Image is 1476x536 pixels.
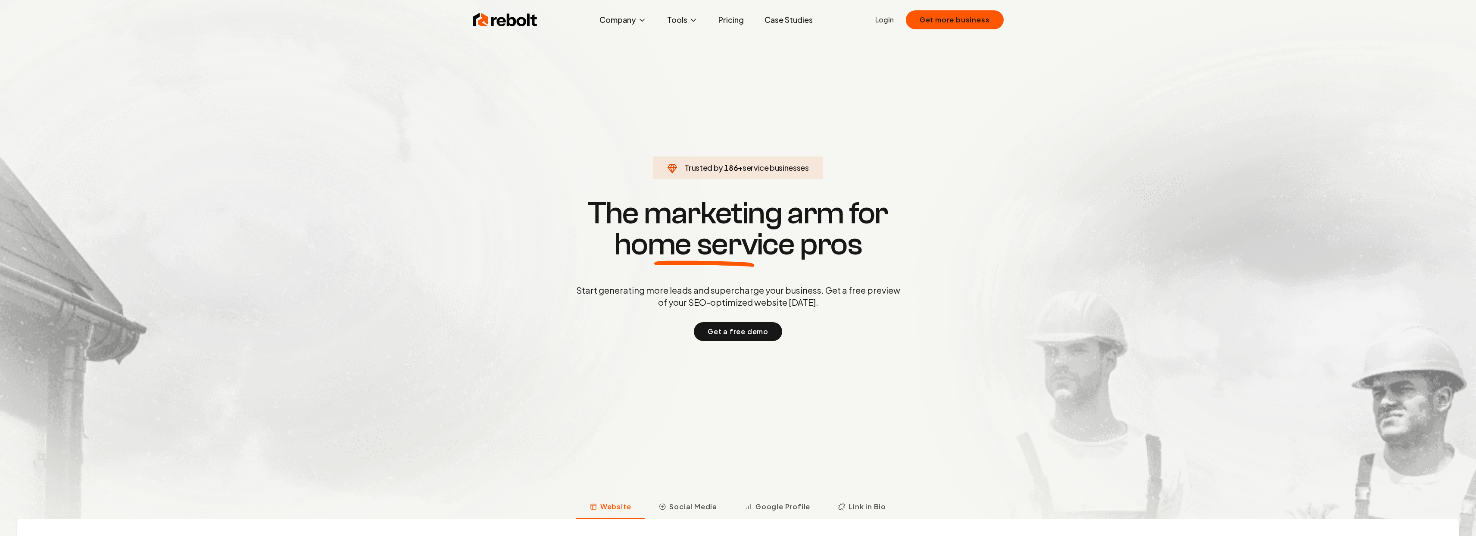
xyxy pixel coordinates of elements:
[755,502,810,512] span: Google Profile
[758,11,820,28] a: Case Studies
[731,496,824,519] button: Google Profile
[711,11,751,28] a: Pricing
[849,502,886,512] span: Link in Bio
[576,496,645,519] button: Website
[906,10,1004,29] button: Get more business
[875,15,894,25] a: Login
[574,284,902,308] p: Start generating more leads and supercharge your business. Get a free preview of your SEO-optimiz...
[684,163,723,172] span: Trusted by
[600,502,631,512] span: Website
[614,229,795,260] span: home service
[669,502,717,512] span: Social Media
[738,163,743,172] span: +
[743,163,809,172] span: service businesses
[660,11,705,28] button: Tools
[694,322,782,341] button: Get a free demo
[593,11,653,28] button: Company
[531,198,945,260] h1: The marketing arm for pros
[645,496,731,519] button: Social Media
[724,162,738,174] span: 186
[824,496,900,519] button: Link in Bio
[473,11,537,28] img: Rebolt Logo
